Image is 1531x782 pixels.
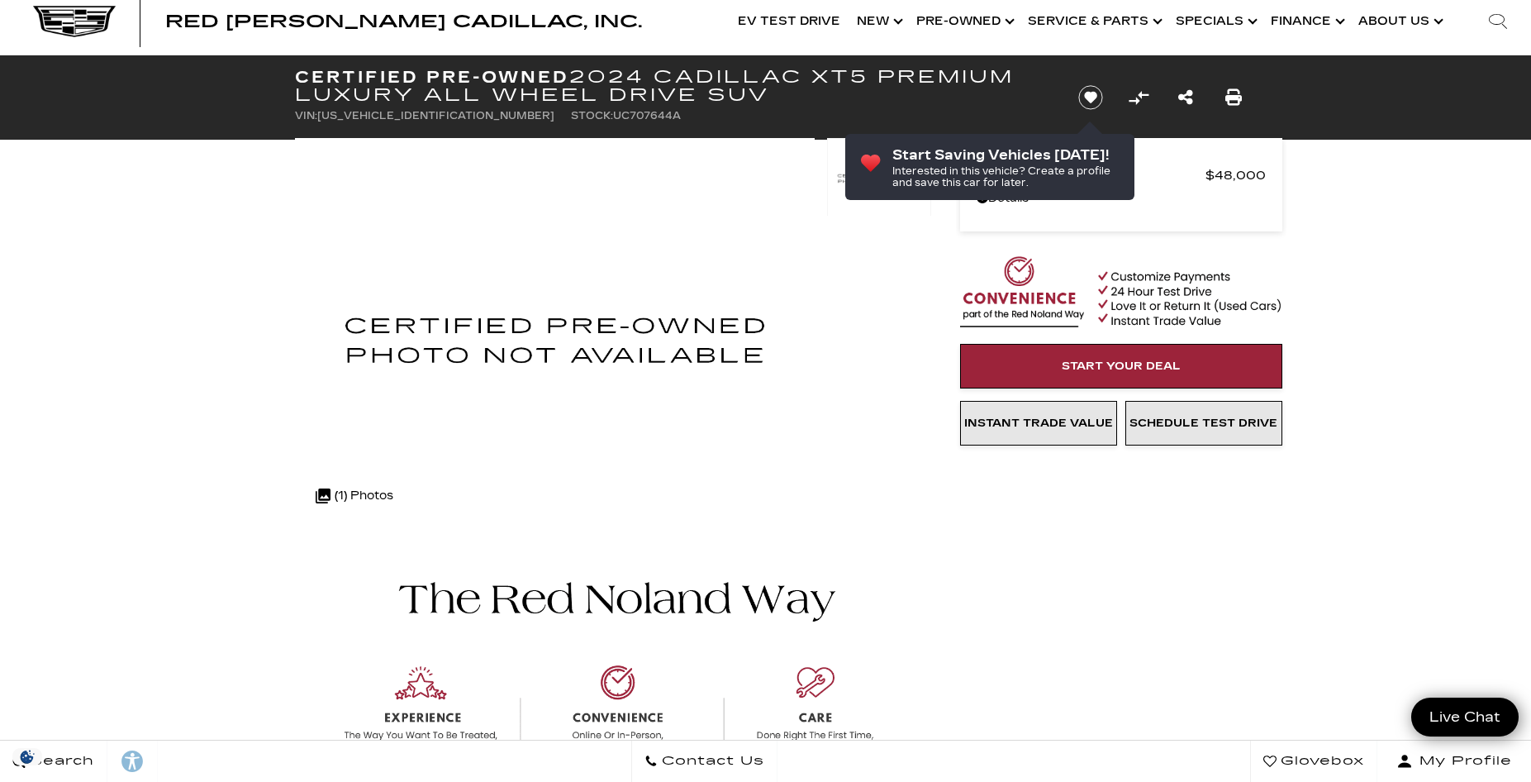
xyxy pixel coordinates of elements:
[1250,741,1377,782] a: Glovebox
[1205,164,1266,187] span: $48,000
[165,12,642,31] span: Red [PERSON_NAME] Cadillac, Inc.
[26,750,94,773] span: Search
[1277,750,1364,773] span: Glovebox
[1129,417,1277,430] span: Schedule Test Drive
[977,164,1205,187] span: Red [PERSON_NAME]
[8,748,46,765] section: Click to Open Cookie Consent Modal
[1421,708,1509,727] span: Live Chat
[8,748,46,765] img: Opt-Out Icon
[165,13,642,30] a: Red [PERSON_NAME] Cadillac, Inc.
[571,110,613,122] span: Stock:
[960,401,1117,446] a: Instant Trade Value
[1411,698,1519,737] a: Live Chat
[307,476,402,516] div: (1) Photos
[827,138,931,218] img: Certified Used 2024 Radiant Red Tintcoat Cadillac Premium Luxury image 1
[631,741,777,782] a: Contact Us
[1125,401,1282,446] a: Schedule Test Drive
[295,110,317,122] span: VIN:
[295,68,1051,104] h1: 2024 Cadillac XT5 Premium Luxury All Wheel Drive SUV
[1225,86,1242,109] a: Print this Certified Pre-Owned 2024 Cadillac XT5 Premium Luxury All Wheel Drive SUV
[1413,750,1512,773] span: My Profile
[658,750,764,773] span: Contact Us
[964,417,1113,430] span: Instant Trade Value
[1126,85,1151,110] button: Compare Vehicle
[613,110,681,122] span: UC707644A
[317,110,554,122] span: [US_VEHICLE_IDENTIFICATION_NUMBER]
[295,138,815,539] img: Certified Used 2024 Radiant Red Tintcoat Cadillac Premium Luxury image 1
[295,67,570,87] strong: Certified Pre-Owned
[1062,360,1181,373] span: Start Your Deal
[977,164,1266,187] a: Red [PERSON_NAME] $48,000
[1072,84,1109,111] button: Save vehicle
[977,187,1266,210] a: Details
[960,344,1282,389] a: Start Your Deal
[33,6,116,37] img: Cadillac Dark Logo with Cadillac White Text
[1377,741,1531,782] button: Open user profile menu
[1178,86,1193,109] a: Share this Certified Pre-Owned 2024 Cadillac XT5 Premium Luxury All Wheel Drive SUV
